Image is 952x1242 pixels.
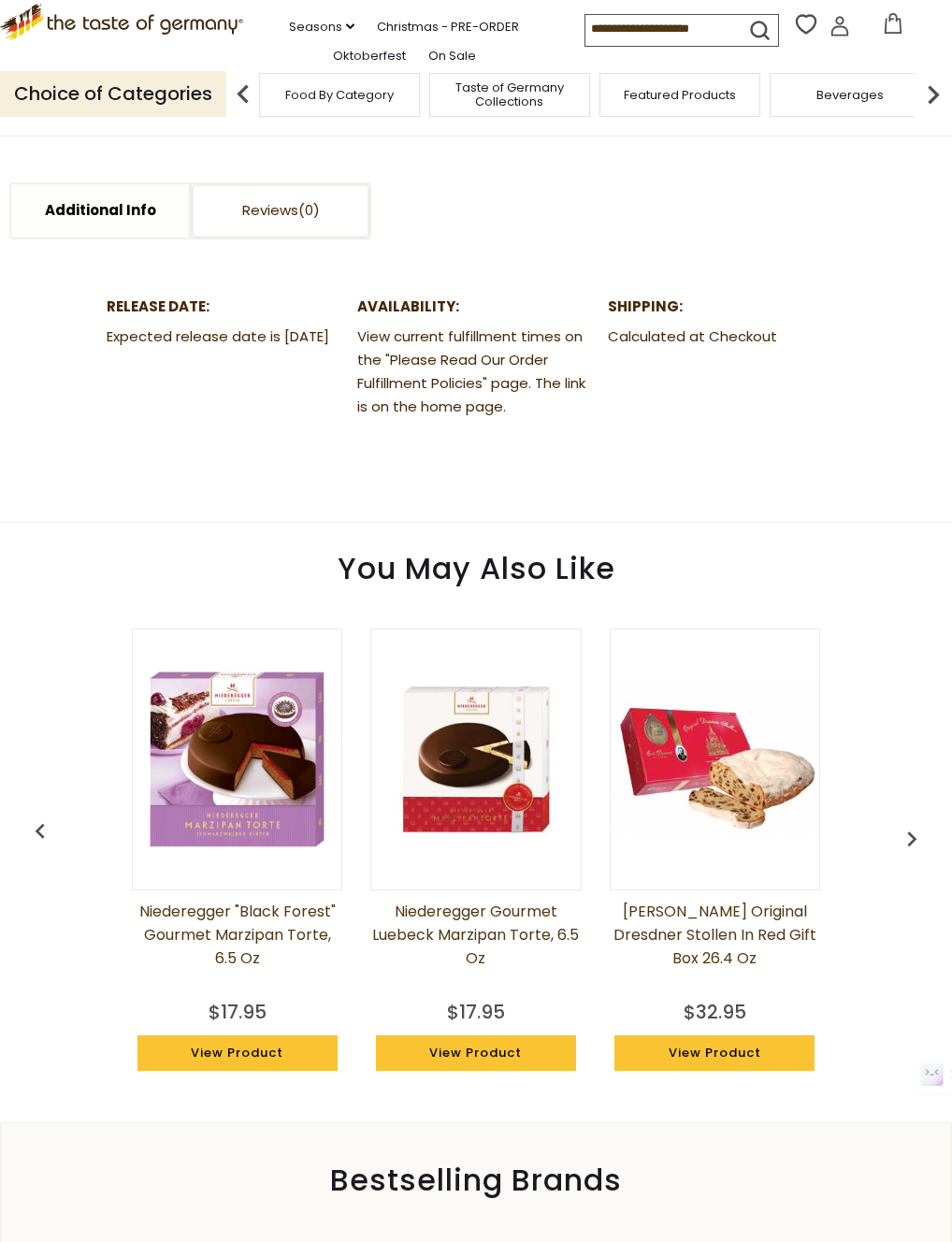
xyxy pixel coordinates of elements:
[610,900,820,993] a: [PERSON_NAME] Original Dresdner Stollen in Red Gift Box 26.4 oz
[25,816,55,846] img: previous arrow
[611,656,819,864] img: Emil Reimann Original Dresdner Stollen in Red Gift Box 26.4 oz
[29,523,924,605] div: You May Also Like
[192,184,369,238] a: Reviews
[915,76,952,113] img: next arrow
[285,88,394,102] a: Food By Category
[376,1035,576,1071] a: View Product
[107,325,344,349] dd: Expected release date is [DATE]
[133,656,341,864] img: Niederegger
[428,46,476,66] a: On Sale
[614,1035,815,1071] a: View Product
[289,17,354,37] a: Seasons
[897,824,927,854] img: previous arrow
[447,998,505,1026] div: $17.95
[137,1035,338,1071] a: View Product
[684,998,746,1026] div: $32.95
[209,998,267,1026] div: $17.95
[608,325,845,349] dd: Calculated at Checkout
[357,325,595,419] dd: View current fulfillment times on the "Please Read Our Order Fulfillment Policies" page. The link...
[435,80,584,108] a: Taste of Germany Collections
[608,296,845,319] dt: Shipping:
[107,296,344,319] dt: Release Date:
[132,900,342,993] a: Niederegger "Black Forest" Gourmet Marzipan Torte, 6.5 oz
[357,296,595,319] dt: Availability:
[370,900,581,993] a: Niederegger Gourmet Luebeck Marzipan Torte, 6.5 oz
[371,656,580,864] img: Niederegger Gourmet Luebeck Marzipan Torte, 6.5 oz
[816,88,884,102] a: Beverages
[224,76,262,113] img: previous arrow
[11,184,189,238] a: Additional Info
[1,1170,951,1191] div: Bestselling Brands
[377,17,519,37] a: Christmas - PRE-ORDER
[333,46,406,66] a: Oktoberfest
[624,88,736,102] a: Featured Products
